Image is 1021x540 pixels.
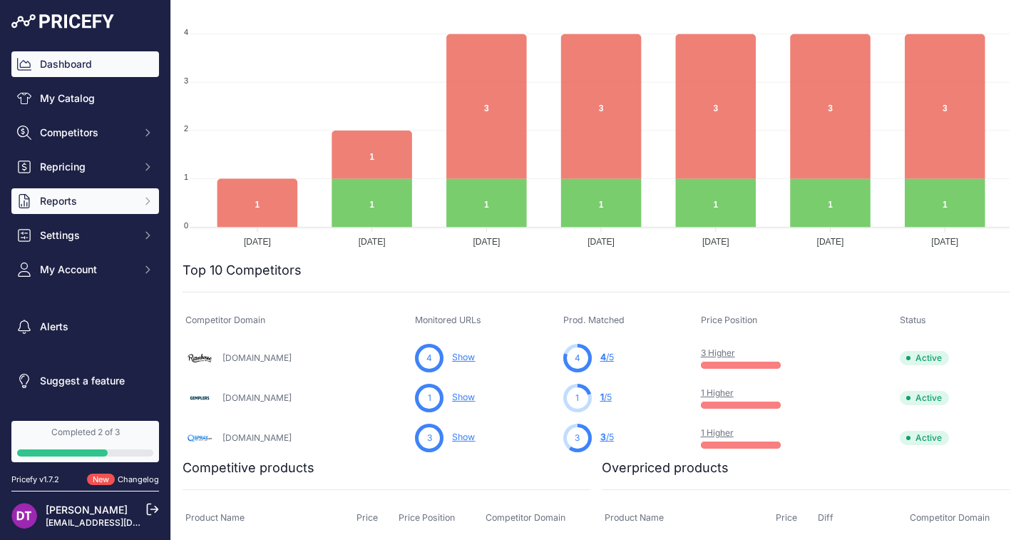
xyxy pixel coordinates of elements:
[40,263,133,277] span: My Account
[244,237,271,247] tspan: [DATE]
[900,431,949,445] span: Active
[605,512,664,523] span: Product Name
[87,474,115,486] span: New
[11,474,59,486] div: Pricefy v1.7.2
[900,315,926,325] span: Status
[40,228,133,243] span: Settings
[602,458,729,478] h2: Overpriced products
[118,474,159,484] a: Changelog
[184,124,188,133] tspan: 2
[575,432,580,444] span: 3
[588,237,615,247] tspan: [DATE]
[600,352,614,362] a: 4/5
[11,14,114,29] img: Pricefy Logo
[40,194,133,208] span: Reports
[473,237,500,247] tspan: [DATE]
[486,512,565,523] span: Competitor Domain
[600,392,604,402] span: 1
[17,427,153,438] div: Completed 2 of 3
[46,517,195,528] a: [EMAIL_ADDRESS][DOMAIN_NAME]
[817,237,844,247] tspan: [DATE]
[184,221,188,230] tspan: 0
[701,347,735,358] a: 3 Higher
[11,154,159,180] button: Repricing
[46,504,128,516] a: [PERSON_NAME]
[11,421,159,462] a: Completed 2 of 3
[11,120,159,146] button: Competitors
[399,512,455,523] span: Price Position
[222,432,292,443] a: [DOMAIN_NAME]
[11,257,159,282] button: My Account
[600,432,606,442] span: 3
[910,512,990,523] span: Competitor Domain
[776,512,797,523] span: Price
[428,392,431,404] span: 1
[701,387,734,398] a: 1 Higher
[11,51,159,77] a: Dashboard
[426,352,432,365] span: 4
[452,432,475,442] a: Show
[11,314,159,340] a: Alerts
[702,237,729,247] tspan: [DATE]
[818,512,833,523] span: Diff
[11,368,159,394] a: Suggest a feature
[563,315,625,325] span: Prod. Matched
[356,512,378,523] span: Price
[600,432,614,442] a: 3/5
[900,351,949,365] span: Active
[184,28,188,36] tspan: 4
[452,392,475,402] a: Show
[600,352,606,362] span: 4
[900,391,949,405] span: Active
[40,160,133,174] span: Repricing
[415,315,481,325] span: Monitored URLs
[931,237,958,247] tspan: [DATE]
[11,86,159,111] a: My Catalog
[222,392,292,403] a: [DOMAIN_NAME]
[11,51,159,404] nav: Sidebar
[701,427,734,438] a: 1 Higher
[452,352,475,362] a: Show
[575,352,580,365] span: 4
[185,512,245,523] span: Product Name
[575,392,579,404] span: 1
[427,432,432,444] span: 3
[185,315,265,325] span: Competitor Domain
[184,173,188,181] tspan: 1
[183,260,302,280] h2: Top 10 Competitors
[11,223,159,248] button: Settings
[183,458,314,478] h2: Competitive products
[11,188,159,214] button: Reports
[600,392,612,402] a: 1/5
[40,126,133,140] span: Competitors
[701,315,757,325] span: Price Position
[184,76,188,85] tspan: 3
[222,352,292,363] a: [DOMAIN_NAME]
[359,237,386,247] tspan: [DATE]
